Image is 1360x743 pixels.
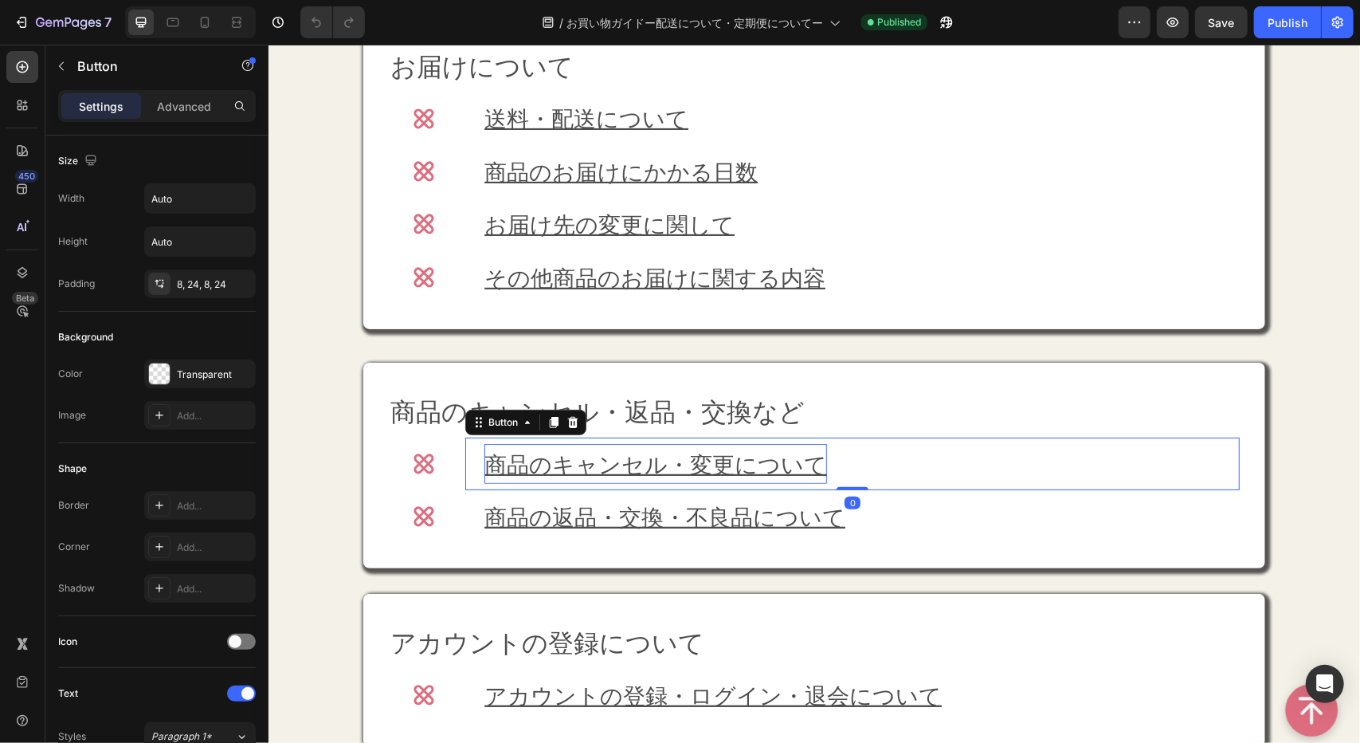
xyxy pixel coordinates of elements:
[177,582,252,596] div: Add...
[58,686,78,701] div: Text
[576,452,592,465] div: 0
[177,499,252,513] div: Add...
[58,234,88,249] div: Height
[79,98,123,115] p: Settings
[300,6,365,38] div: Undo/Redo
[122,576,970,623] p: アカウントの登録について
[216,631,673,670] p: アカウントの登録・ログイン・退会について
[177,368,252,382] div: Transparent
[58,151,100,172] div: Size
[58,408,86,423] div: Image
[1254,6,1321,38] button: Publish
[58,635,77,649] div: Icon
[145,227,255,256] input: Auto
[1268,14,1307,31] div: Publish
[104,13,112,32] p: 7
[58,277,95,291] div: Padding
[58,367,83,381] div: Color
[177,541,252,555] div: Add...
[1306,665,1344,703] div: Open Intercom Messenger
[58,540,90,554] div: Corner
[58,462,87,476] div: Shape
[1195,6,1248,38] button: Save
[157,98,211,115] p: Advanced
[6,6,119,38] button: 7
[12,292,38,305] div: Beta
[177,277,252,292] div: 8, 24, 8, 24
[197,446,596,498] a: 商品の返品・交換・不良品について
[877,15,921,29] span: Published
[58,498,89,513] div: Border
[566,14,823,31] span: お買い物ガイドー配送について・定期便についてー
[58,191,84,206] div: Width
[268,45,1360,743] iframe: Design area
[177,409,252,423] div: Add...
[559,14,563,31] span: /
[58,330,113,344] div: Background
[145,184,255,213] input: Auto
[15,170,38,183] div: 450
[1209,16,1235,29] span: Save
[77,57,213,76] p: Button
[58,581,95,596] div: Shadow
[216,452,577,492] p: 商品の返品・交換・不良品について
[197,624,692,677] a: アカウントの登録・ログイン・退会について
